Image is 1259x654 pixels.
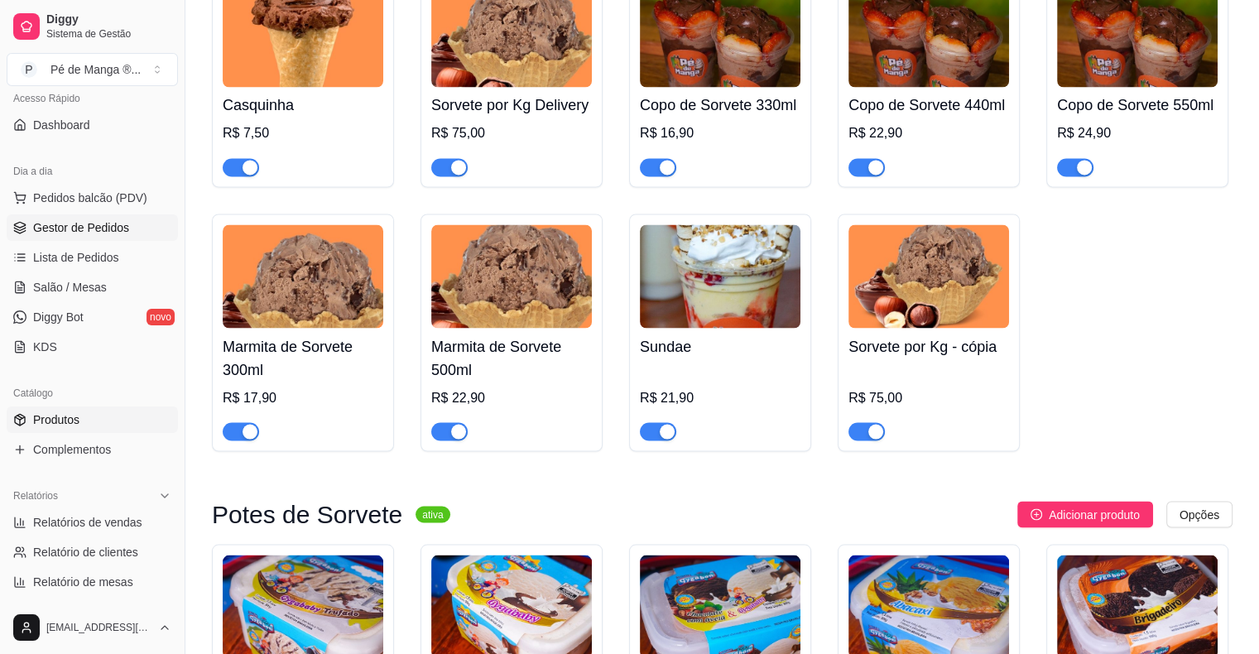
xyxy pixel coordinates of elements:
a: Diggy Botnovo [7,304,178,330]
img: product-image [223,224,383,328]
a: Relatórios de vendas [7,509,178,536]
div: R$ 22,90 [848,123,1009,143]
button: Select a team [7,53,178,86]
a: DiggySistema de Gestão [7,7,178,46]
button: Adicionar produto [1017,501,1153,527]
div: R$ 7,50 [223,123,383,143]
h4: Casquinha [223,94,383,117]
a: Complementos [7,436,178,463]
div: Pé de Manga ® ... [50,61,141,78]
div: Acesso Rápido [7,85,178,112]
div: R$ 16,90 [640,123,800,143]
div: Dia a dia [7,158,178,185]
img: product-image [431,224,592,328]
a: Relatório de mesas [7,569,178,595]
button: Opções [1166,501,1233,527]
a: Lista de Pedidos [7,244,178,271]
h4: Marmita de Sorvete 500ml [431,334,592,381]
span: Pedidos balcão (PDV) [33,190,147,206]
div: R$ 21,90 [640,387,800,407]
a: Dashboard [7,112,178,138]
button: Pedidos balcão (PDV) [7,185,178,211]
div: Catálogo [7,380,178,406]
div: R$ 24,90 [1057,123,1218,143]
span: plus-circle [1031,508,1042,520]
span: Adicionar produto [1049,505,1140,523]
a: KDS [7,334,178,360]
h4: Sorvete por Kg Delivery [431,94,592,117]
span: Lista de Pedidos [33,249,119,266]
span: Diggy [46,12,171,27]
span: Relatórios de vendas [33,514,142,531]
span: KDS [33,339,57,355]
h3: Potes de Sorvete [212,504,402,524]
h4: Sorvete por Kg - cópia [848,334,1009,358]
div: R$ 22,90 [431,387,592,407]
h4: Copo de Sorvete 330ml [640,94,800,117]
div: R$ 17,90 [223,387,383,407]
img: product-image [848,224,1009,328]
span: Relatório de clientes [33,544,138,560]
span: Salão / Mesas [33,279,107,296]
span: Dashboard [33,117,90,133]
div: R$ 75,00 [848,387,1009,407]
a: Gestor de Pedidos [7,214,178,241]
span: [EMAIL_ADDRESS][DOMAIN_NAME] [46,621,151,634]
h4: Sundae [640,334,800,358]
span: Gestor de Pedidos [33,219,129,236]
span: P [21,61,37,78]
h4: Copo de Sorvete 550ml [1057,94,1218,117]
h4: Marmita de Sorvete 300ml [223,334,383,381]
span: Produtos [33,411,79,428]
a: Relatório de fidelidadenovo [7,599,178,625]
button: [EMAIL_ADDRESS][DOMAIN_NAME] [7,608,178,647]
a: Produtos [7,406,178,433]
a: Salão / Mesas [7,274,178,301]
img: product-image [640,224,800,328]
span: Relatório de mesas [33,574,133,590]
span: Opções [1180,505,1219,523]
span: Relatórios [13,489,58,503]
span: Sistema de Gestão [46,27,171,41]
h4: Copo de Sorvete 440ml [848,94,1009,117]
sup: ativa [416,506,449,522]
div: R$ 75,00 [431,123,592,143]
a: Relatório de clientes [7,539,178,565]
span: Complementos [33,441,111,458]
span: Diggy Bot [33,309,84,325]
